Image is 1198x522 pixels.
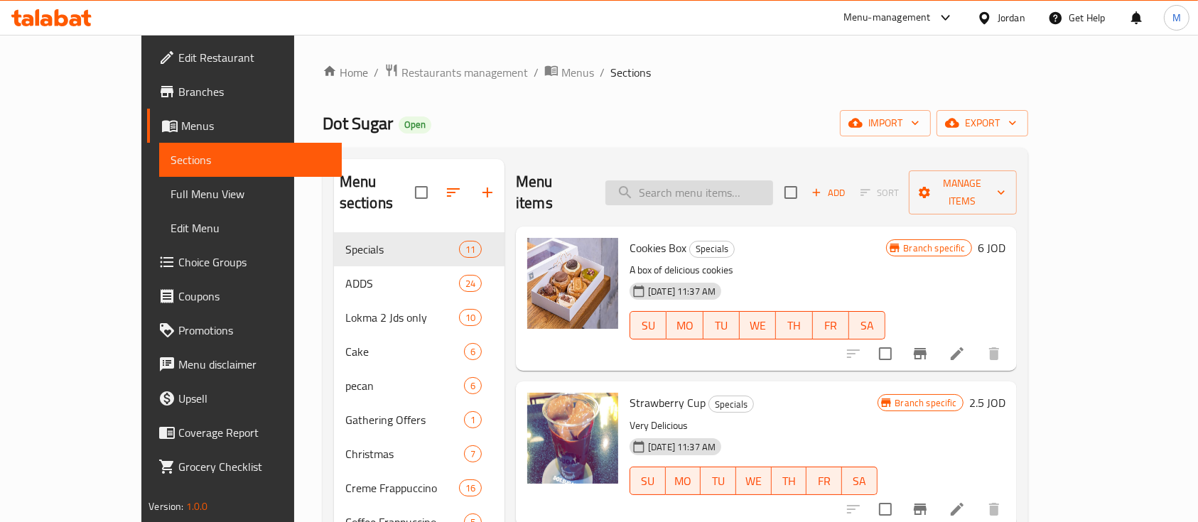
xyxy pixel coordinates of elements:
div: Menu-management [843,9,931,26]
h6: 6 JOD [978,238,1005,258]
button: TU [703,311,740,339]
span: SA [855,315,880,336]
div: Cake [345,343,464,360]
span: Select section [776,178,806,207]
div: items [459,241,482,258]
span: Dot Sugar [323,107,393,139]
span: MO [672,315,697,336]
span: Cookies Box [630,237,686,259]
span: Sections [610,64,651,81]
span: import [851,114,919,132]
span: Creme Frappuccino [345,479,459,496]
span: Select to update [870,339,900,369]
a: Branches [147,75,342,109]
a: Menus [544,63,594,82]
span: 6 [465,379,481,393]
span: M [1172,10,1181,26]
span: SU [636,471,660,491]
span: pecan [345,377,464,394]
div: Cake6 [334,335,504,369]
a: Full Menu View [159,177,342,211]
div: Jordan [998,10,1025,26]
span: Add item [806,182,851,204]
span: Upsell [178,390,330,407]
div: Christmas7 [334,437,504,471]
span: 11 [460,243,481,256]
div: Specials [708,396,754,413]
div: items [459,309,482,326]
span: 16 [460,482,481,495]
span: Menus [561,64,594,81]
div: Gathering Offers1 [334,403,504,437]
button: WE [740,311,776,339]
span: ADDS [345,275,459,292]
button: Manage items [909,170,1017,214]
span: 1.0.0 [186,497,208,516]
span: Lokma 2 Jds only [345,309,459,326]
span: Menu disclaimer [178,356,330,373]
span: TH [777,471,802,491]
button: export [937,110,1028,136]
div: Gathering Offers [345,411,464,428]
span: Sort sections [436,175,470,210]
div: Open [399,116,431,134]
p: A box of delicious cookies [630,261,885,279]
h2: Menu items [516,171,588,214]
span: TU [706,471,730,491]
span: 7 [465,447,481,461]
span: Open [399,119,431,131]
span: 6 [465,345,481,359]
span: Branch specific [890,396,963,410]
span: [DATE] 11:37 AM [642,285,721,298]
span: Edit Restaurant [178,49,330,66]
span: Restaurants management [401,64,528,81]
button: TU [701,467,736,495]
span: FR [812,471,836,491]
span: Full Menu View [171,185,330,202]
span: [DATE] 11:37 AM [642,440,721,454]
div: items [464,411,482,428]
button: import [840,110,931,136]
span: Edit Menu [171,219,330,236]
span: Select all sections [406,178,436,207]
a: Upsell [147,381,342,415]
div: Specials [689,241,735,258]
nav: breadcrumb [323,63,1028,82]
button: Add section [470,175,504,210]
button: Add [806,182,851,204]
span: Sections [171,151,330,168]
img: Strawberry Cup [527,393,618,484]
span: Coupons [178,288,330,305]
div: Creme Frappuccino16 [334,471,504,505]
a: Home [323,64,368,81]
span: SU [636,315,661,336]
button: FR [813,311,849,339]
div: items [464,377,482,394]
button: SA [842,467,878,495]
li: / [600,64,605,81]
span: Menus [181,117,330,134]
a: Edit Restaurant [147,40,342,75]
span: Version: [149,497,183,516]
span: Promotions [178,322,330,339]
a: Sections [159,143,342,177]
a: Edit Menu [159,211,342,245]
span: Add [809,185,848,201]
a: Edit menu item [949,501,966,518]
span: 10 [460,311,481,325]
button: SU [630,311,667,339]
span: MO [671,471,696,491]
span: Specials [709,396,753,413]
button: MO [667,311,703,339]
span: SA [848,471,872,491]
span: TH [782,315,806,336]
span: WE [745,315,770,336]
span: Christmas [345,445,464,462]
input: search [605,180,773,205]
a: Menus [147,109,342,143]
